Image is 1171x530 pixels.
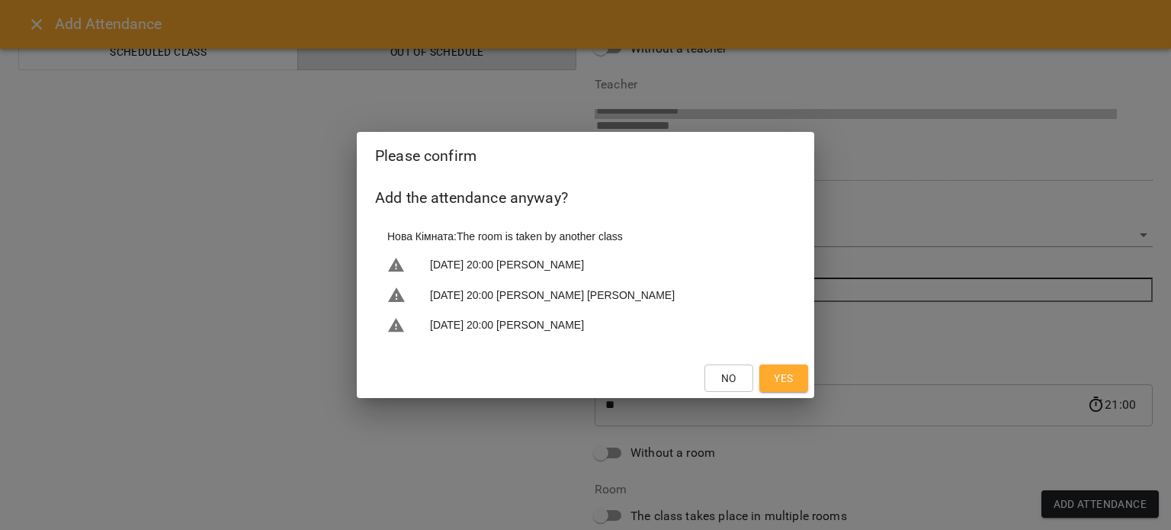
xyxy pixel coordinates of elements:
span: Yes [774,369,793,387]
li: Нова Кімната : The room is taken by another class [375,223,796,250]
h6: Add the attendance anyway? [375,186,796,210]
span: No [721,369,736,387]
button: Yes [759,365,808,392]
li: [DATE] 20:00 [PERSON_NAME] [PERSON_NAME] [375,280,796,310]
li: [DATE] 20:00 [PERSON_NAME] [375,310,796,341]
li: [DATE] 20:00 [PERSON_NAME] [375,250,796,281]
button: No [704,365,753,392]
h2: Please confirm [375,144,796,168]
